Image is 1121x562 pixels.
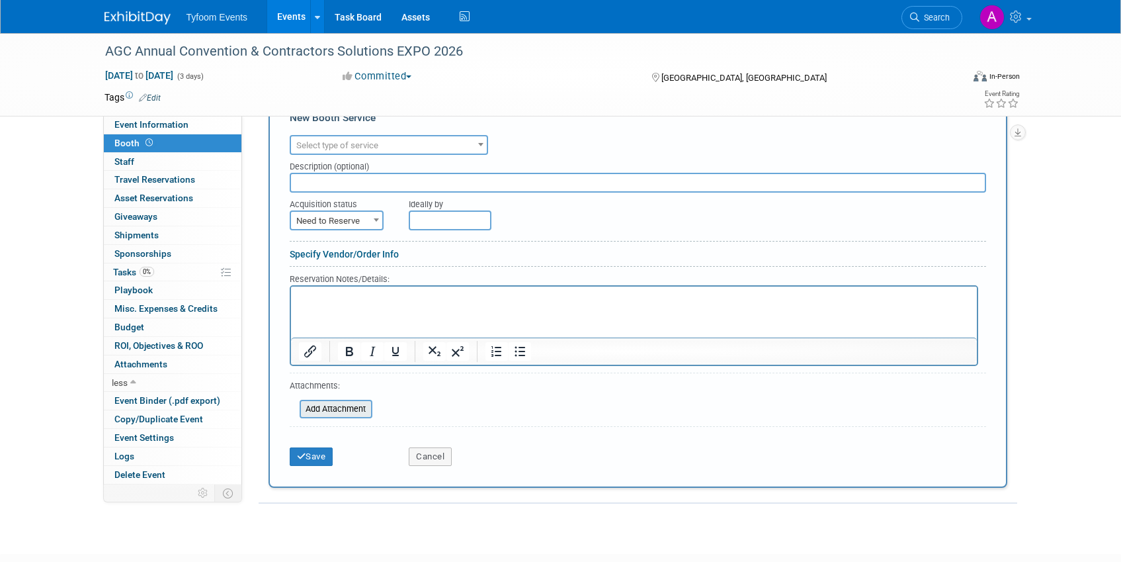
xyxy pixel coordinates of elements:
span: Tasks [113,267,154,277]
div: In-Person [989,71,1020,81]
div: AGC Annual Convention & Contractors Solutions EXPO 2026 [101,40,942,64]
span: Need to Reserve [291,212,382,230]
span: Shipments [114,230,159,240]
span: Attachments [114,359,167,369]
a: Edit [139,93,161,103]
button: Subscript [423,342,446,361]
span: [GEOGRAPHIC_DATA], [GEOGRAPHIC_DATA] [661,73,827,83]
a: Travel Reservations [104,171,241,189]
a: ROI, Objectives & ROO [104,337,241,355]
span: Delete Event [114,469,165,480]
span: Logs [114,451,134,461]
img: ExhibitDay [104,11,171,24]
div: Ideally by [409,193,926,211]
a: Budget [104,318,241,336]
button: Insert/edit link [299,342,321,361]
div: Event Format [884,69,1020,89]
a: Misc. Expenses & Credits [104,300,241,318]
span: less [112,377,128,388]
span: ROI, Objectives & ROO [114,340,203,351]
span: Select type of service [296,140,378,150]
img: Format-Inperson.png [974,71,987,81]
button: Cancel [409,447,452,466]
span: Booth not reserved yet [143,138,155,148]
td: Tags [104,91,161,104]
span: Staff [114,156,134,167]
a: Tasks0% [104,263,241,281]
a: Event Binder (.pdf export) [104,392,241,410]
span: Asset Reservations [114,193,193,203]
div: Reservation Notes/Details: [290,272,978,285]
a: Search [901,6,962,29]
a: Event Information [104,116,241,134]
span: Playbook [114,285,153,295]
span: Misc. Expenses & Credits [114,303,218,314]
span: Event Settings [114,432,174,443]
a: Sponsorships [104,245,241,263]
span: Copy/Duplicate Event [114,414,203,424]
a: Delete Event [104,466,241,484]
a: Attachments [104,355,241,373]
span: to [133,70,145,81]
span: Booth [114,138,155,148]
a: Specify Vendor/Order Info [290,249,399,259]
a: Asset Reservations [104,189,241,207]
button: Save [290,447,333,466]
a: Booth [104,134,241,152]
span: Event Information [114,119,188,130]
span: Giveaways [114,211,157,222]
td: Personalize Event Tab Strip [192,485,215,502]
a: Giveaways [104,208,241,226]
span: Budget [114,322,144,332]
div: Acquisition status [290,193,390,211]
span: Travel Reservations [114,174,195,185]
button: Italic [361,342,384,361]
button: Numbered list [485,342,508,361]
a: Event Settings [104,429,241,447]
button: Committed [338,70,417,83]
a: less [104,374,241,392]
span: Event Binder (.pdf export) [114,395,220,406]
span: Need to Reserve [290,211,384,230]
button: Bold [338,342,360,361]
span: Tyfoom Events [187,12,248,23]
button: Superscript [446,342,469,361]
iframe: Rich Text Area [291,287,977,338]
div: Description (optional) [290,155,986,173]
div: Event Rating [983,91,1019,97]
span: 0% [140,267,154,277]
div: New Booth Service [290,111,986,132]
span: Sponsorships [114,248,171,259]
span: (3 days) [176,72,204,81]
td: Toggle Event Tabs [214,485,241,502]
a: Playbook [104,281,241,299]
div: Attachments: [290,380,372,395]
a: Copy/Duplicate Event [104,410,241,428]
a: Logs [104,447,241,465]
button: Bullet list [509,342,531,361]
span: Search [919,13,950,23]
a: Staff [104,153,241,171]
img: Angie Nichols [979,5,1005,30]
a: Shipments [104,226,241,244]
button: Underline [384,342,407,361]
span: [DATE] [DATE] [104,70,174,81]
